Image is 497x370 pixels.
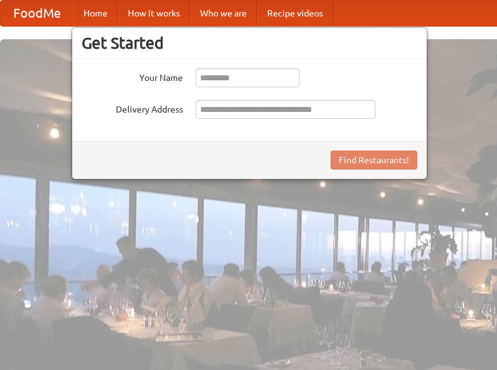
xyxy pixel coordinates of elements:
[82,68,183,84] label: Your Name
[330,151,417,170] button: Find Restaurants!
[82,100,183,116] label: Delivery Address
[190,1,257,26] a: Who we are
[1,1,73,26] a: FoodMe
[82,34,417,52] h3: Get Started
[73,1,118,26] a: Home
[118,1,190,26] a: How it works
[257,1,333,26] a: Recipe videos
